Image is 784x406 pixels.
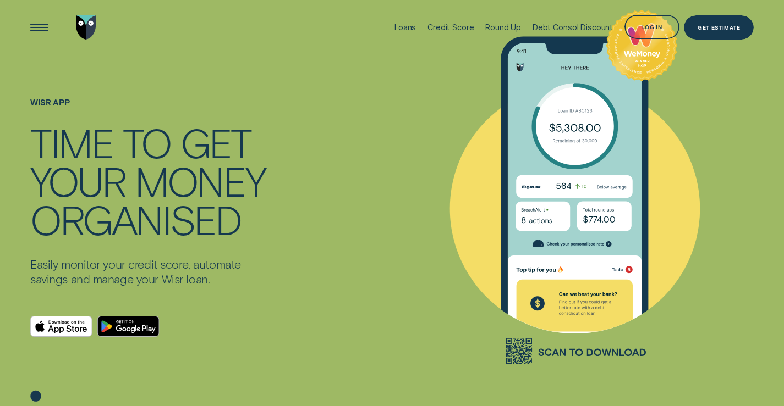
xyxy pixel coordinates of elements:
[30,98,268,123] h1: WISR APP
[427,23,474,32] div: Credit Score
[30,316,92,337] a: Download on the App Store
[624,15,679,40] button: Log in
[30,257,268,286] p: Easily monitor your credit score, automate savings and manage your Wisr loan.
[30,200,241,238] div: ORGANISED
[533,23,613,32] div: Debt Consol Discount
[135,162,265,200] div: MONEY
[30,162,125,200] div: YOUR
[30,123,268,238] h4: TIME TO GET YOUR MONEY ORGANISED
[30,123,113,162] div: TIME
[684,15,754,40] a: Get Estimate
[485,23,521,32] div: Round Up
[180,123,251,162] div: GET
[123,123,171,162] div: TO
[97,316,160,337] a: Android App on Google Play
[76,15,96,40] img: Wisr
[27,15,52,40] button: Open Menu
[394,23,416,32] div: Loans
